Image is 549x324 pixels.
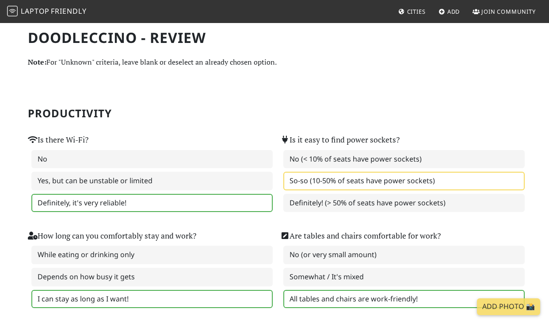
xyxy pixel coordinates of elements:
[283,150,525,169] label: No (< 10% of seats have power sockets)
[283,268,525,286] label: Somewhat / It's mixed
[395,4,429,19] a: Cities
[481,8,536,15] span: Join Community
[21,6,50,16] span: Laptop
[435,4,464,19] a: Add
[477,298,540,315] a: Add Photo 📸
[51,6,86,16] span: Friendly
[28,107,521,120] h2: Productivity
[31,290,273,309] label: I can stay as long as I want!
[28,134,88,146] label: Is there Wi-Fi?
[280,230,441,242] label: Are tables and chairs comfortable for work?
[28,29,521,46] h1: Doodleccino - Review
[31,268,273,286] label: Depends on how busy it gets
[7,4,87,19] a: LaptopFriendly LaptopFriendly
[447,8,460,15] span: Add
[283,246,525,264] label: No (or very small amount)
[31,150,273,169] label: No
[31,172,273,190] label: Yes, but can be unstable or limited
[283,290,525,309] label: All tables and chairs are work-friendly!
[28,57,521,68] p: For "Unknown" criteria, leave blank or deselect an already chosen option.
[283,194,525,212] label: Definitely! (> 50% of seats have power sockets)
[28,230,196,242] label: How long can you comfortably stay and work?
[283,172,525,190] label: So-so (10-50% of seats have power sockets)
[7,6,18,16] img: LaptopFriendly
[280,134,400,146] label: Is it easy to find power sockets?
[28,57,46,67] strong: Note:
[31,194,273,212] label: Definitely, it's very reliable!
[31,246,273,264] label: While eating or drinking only
[469,4,539,19] a: Join Community
[407,8,426,15] span: Cities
